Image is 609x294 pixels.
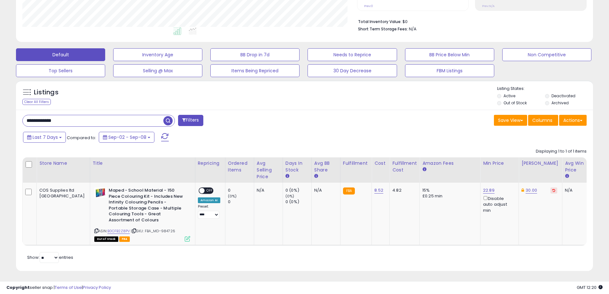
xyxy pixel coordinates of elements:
div: Preset: [198,204,220,219]
div: [PERSON_NAME] [521,160,559,167]
button: Selling @ Max [113,64,202,77]
b: Short Term Storage Fees: [358,26,408,32]
button: Sep-02 - Sep-08 [99,132,154,143]
a: 8.52 [374,187,383,194]
small: Prev: 0 [364,4,373,8]
div: £0.25 min [422,193,475,199]
b: Maped - School Material - 150 Piece Colouring Kit - Includes New Infinity Colouring Pencils - Por... [109,187,186,225]
span: FBA [119,236,130,242]
div: N/A [565,187,586,193]
label: Out of Stock [504,100,527,106]
span: Last 7 Days [33,134,58,140]
button: Top Sellers [16,64,105,77]
label: Deactivated [551,93,575,99]
div: Avg Selling Price [257,160,280,180]
div: COS Supplies ltd [GEOGRAPHIC_DATA] [39,187,85,199]
button: BB Price Below Min [405,48,494,61]
div: Store Name [39,160,87,167]
small: (0%) [285,194,294,199]
small: Amazon Fees. [422,167,426,172]
div: seller snap | | [6,285,111,291]
div: Min Price [483,160,516,167]
span: Compared to: [67,135,96,141]
div: 0 [228,187,254,193]
span: All listings that are currently out of stock and unavailable for purchase on Amazon [94,236,118,242]
div: Fulfillment [343,160,369,167]
div: Avg Win Price [565,160,588,173]
div: ASIN: [94,187,190,241]
div: 15% [422,187,475,193]
div: Avg BB Share [314,160,338,173]
button: Default [16,48,105,61]
small: Avg Win Price. [565,173,569,179]
div: 0 [228,199,254,205]
small: (0%) [228,194,237,199]
button: Needs to Reprice [308,48,397,61]
span: OFF [205,188,215,194]
img: 41JtIDJD5wL._SL40_.jpg [94,187,107,198]
button: Filters [178,115,203,126]
div: Days In Stock [285,160,309,173]
div: 4.82 [392,187,415,193]
button: FBM Listings [405,64,494,77]
a: Terms of Use [55,284,82,290]
span: Show: entries [27,254,73,260]
button: Items Being Repriced [210,64,300,77]
div: Clear All Filters [22,99,51,105]
span: | SKU: FBA_MD-984726 [131,228,175,234]
div: N/A [257,187,278,193]
b: Total Inventory Value: [358,19,402,24]
button: Inventory Age [113,48,202,61]
span: Columns [532,117,552,123]
div: Amazon Fees [422,160,478,167]
span: 2025-09-16 12:20 GMT [577,284,603,290]
label: Active [504,93,515,99]
div: Disable auto adjust min [483,195,514,213]
button: BB Drop in 7d [210,48,300,61]
a: 22.89 [483,187,495,194]
li: $0 [358,17,582,25]
small: FBA [343,187,355,195]
div: Title [93,160,192,167]
small: Prev: N/A [482,4,495,8]
button: Save View [494,115,527,126]
a: 30.00 [526,187,537,194]
h5: Listings [34,88,59,97]
button: Columns [528,115,558,126]
div: Amazon AI [198,197,220,203]
p: Listing States: [497,86,593,92]
div: Cost [374,160,387,167]
a: Privacy Policy [83,284,111,290]
strong: Copyright [6,284,30,290]
a: B0CFB2Z8PV [107,228,130,234]
small: Avg BB Share. [314,173,318,179]
div: Displaying 1 to 1 of 1 items [536,148,587,155]
div: Repricing [198,160,223,167]
label: Archived [551,100,569,106]
div: 0 (0%) [285,187,311,193]
div: Fulfillment Cost [392,160,417,173]
button: 30 Day Decrease [308,64,397,77]
button: Actions [559,115,587,126]
button: Last 7 Days [23,132,66,143]
button: Non Competitive [502,48,591,61]
span: Sep-02 - Sep-08 [108,134,146,140]
small: Days In Stock. [285,173,289,179]
div: N/A [314,187,335,193]
span: N/A [409,26,417,32]
div: Ordered Items [228,160,251,173]
div: 0 (0%) [285,199,311,205]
